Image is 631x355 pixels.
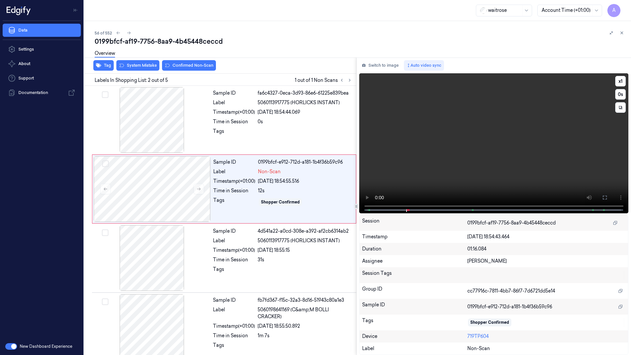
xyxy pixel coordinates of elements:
[213,128,255,138] div: Tags
[213,247,255,254] div: Timestamp (+01:00)
[213,332,255,339] div: Time in Session
[213,228,255,235] div: Sample ID
[467,288,555,295] span: cc77916c-7811-4bb7-86f7-7d6721dd5e14
[102,298,108,305] button: Select row
[213,178,255,185] div: Timestamp (+01:00)
[362,233,468,240] div: Timestamp
[3,43,81,56] a: Settings
[95,30,112,36] span: 56 of 552
[362,270,468,280] div: Session Tags
[362,333,468,340] div: Device
[607,4,620,17] button: A
[258,187,352,194] div: 12s
[102,229,108,236] button: Select row
[213,266,255,276] div: Tags
[3,57,81,70] button: About
[258,178,352,185] div: [DATE] 18:54:55.516
[258,90,352,97] div: fa6c4327-0eca-3d93-86e6-61225e839bea
[213,342,255,352] div: Tags
[213,118,255,125] div: Time in Session
[467,233,625,240] div: [DATE] 18:54:43.464
[467,220,556,226] span: 0199bfcf-af19-7756-8aa9-4b45448ceccd
[258,228,352,235] div: 4d541a22-a0cd-308e-a392-af2cb6314ab2
[213,323,255,330] div: Timestamp (+01:00)
[359,60,401,71] button: Switch to image
[213,256,255,263] div: Time in Session
[615,76,626,86] button: x1
[213,237,255,244] div: Label
[70,5,81,15] button: Toggle Navigation
[258,306,352,320] span: 5060198641169 (C&amp;M BOLLI CRACKER)
[95,77,168,84] span: Labels In Shopping List: 2 out of 5
[258,256,352,263] div: 31s
[467,345,490,352] span: Non-Scan
[213,297,255,304] div: Sample ID
[615,89,626,100] button: 0s
[258,297,352,304] div: fb7fd367-f15c-32a3-8d16-51943c80a1e3
[467,303,552,310] span: 0199bfcf-e912-712d-a181-1b4f36b59c96
[362,258,468,265] div: Assignee
[258,109,352,116] div: [DATE] 18:54:44.069
[258,118,352,125] div: 0s
[116,60,159,71] button: System Mistake
[213,99,255,106] div: Label
[95,37,626,46] div: 0199bfcf-af19-7756-8aa9-4b45448ceccd
[213,306,255,320] div: Label
[404,60,444,71] button: Auto video sync
[213,109,255,116] div: Timestamp (+01:00)
[362,246,468,252] div: Duration
[3,86,81,99] a: Documentation
[467,258,625,265] div: [PERSON_NAME]
[362,345,468,352] div: Label
[3,24,81,37] a: Data
[362,301,468,312] div: Sample ID
[258,237,340,244] span: 5060113917775 (HORLICKS INSTANT)
[93,60,114,71] button: Tag
[470,319,509,325] div: Shopper Confirmed
[258,168,281,175] span: Non-Scan
[213,187,255,194] div: Time in Session
[258,332,352,339] div: 1m 7s
[362,317,468,328] div: Tags
[467,246,625,252] div: 01:16.084
[213,159,255,166] div: Sample ID
[102,160,109,167] button: Select row
[258,99,340,106] span: 5060113917775 (HORLICKS INSTANT)
[213,197,255,207] div: Tags
[213,90,255,97] div: Sample ID
[162,60,216,71] button: Confirmed Non-Scan
[95,50,115,58] a: Overview
[295,76,354,84] span: 1 out of 1 Non Scans
[3,72,81,85] a: Support
[213,168,255,175] div: Label
[362,218,468,228] div: Session
[258,323,352,330] div: [DATE] 18:55:50.892
[102,91,108,98] button: Select row
[258,247,352,254] div: [DATE] 18:55:15
[362,286,468,296] div: Group ID
[258,159,352,166] div: 0199bfcf-e912-712d-a181-1b4f36b59c96
[467,333,625,340] div: 719TP604
[261,199,300,205] div: Shopper Confirmed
